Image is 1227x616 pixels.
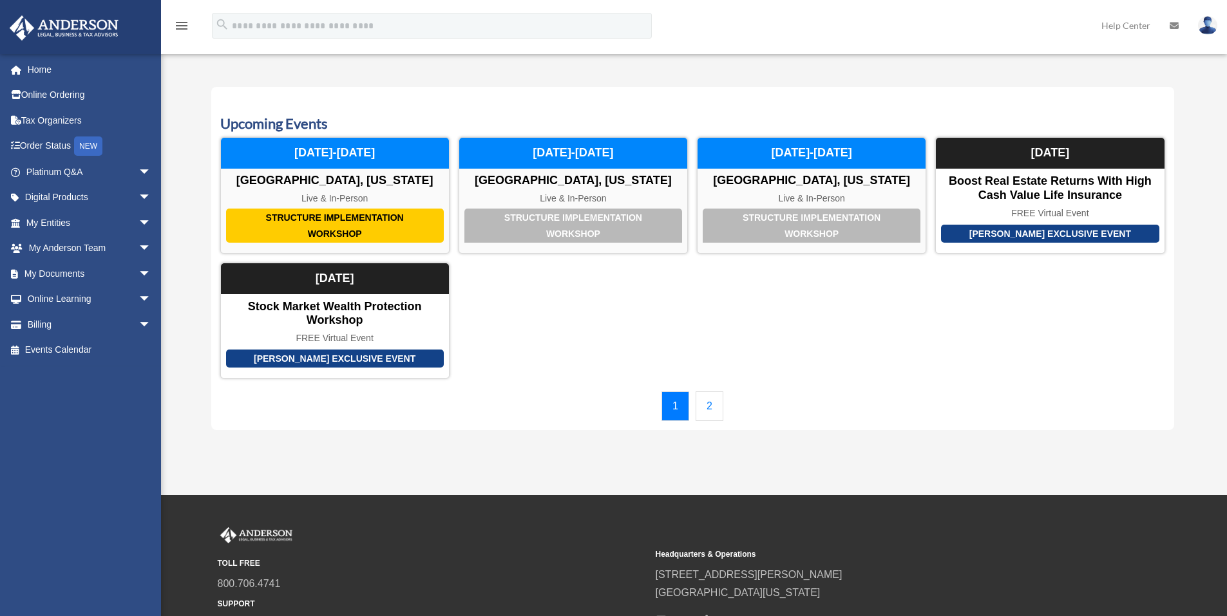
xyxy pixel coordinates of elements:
div: Boost Real Estate Returns with High Cash Value Life Insurance [936,174,1164,202]
div: Structure Implementation Workshop [464,209,682,243]
i: search [215,17,229,32]
a: My Documentsarrow_drop_down [9,261,171,286]
span: arrow_drop_down [138,210,164,236]
small: SUPPORT [218,597,647,611]
div: Live & In-Person [698,193,926,204]
small: TOLL FREE [218,557,647,570]
div: FREE Virtual Event [936,208,1164,219]
a: Structure Implementation Workshop [GEOGRAPHIC_DATA], [US_STATE] Live & In-Person [DATE]-[DATE] [220,137,450,254]
a: [PERSON_NAME] Exclusive Event Stock Market Wealth Protection Workshop FREE Virtual Event [DATE] [220,263,450,378]
a: Order StatusNEW [9,133,171,160]
div: Live & In-Person [459,193,687,204]
a: Billingarrow_drop_down [9,312,171,337]
div: Live & In-Person [221,193,449,204]
div: [PERSON_NAME] Exclusive Event [941,225,1159,243]
div: [GEOGRAPHIC_DATA], [US_STATE] [221,174,449,188]
a: Online Learningarrow_drop_down [9,286,171,312]
a: Structure Implementation Workshop [GEOGRAPHIC_DATA], [US_STATE] Live & In-Person [DATE]-[DATE] [697,137,926,254]
div: [GEOGRAPHIC_DATA], [US_STATE] [698,174,926,188]
a: Home [9,57,171,82]
a: 800.706.4741 [218,578,281,589]
span: arrow_drop_down [138,185,164,211]
a: Tax Organizers [9,107,171,133]
a: Platinum Q&Aarrow_drop_down [9,159,171,185]
div: [DATE]-[DATE] [698,138,926,169]
div: Stock Market Wealth Protection Workshop [221,300,449,328]
a: [GEOGRAPHIC_DATA][US_STATE] [656,587,821,598]
i: menu [174,18,189,33]
div: [DATE] [936,138,1164,169]
div: Structure Implementation Workshop [703,209,920,243]
div: [PERSON_NAME] Exclusive Event [226,350,444,368]
span: arrow_drop_down [138,236,164,262]
a: My Entitiesarrow_drop_down [9,210,171,236]
small: Headquarters & Operations [656,548,1085,561]
a: Online Ordering [9,82,171,108]
a: 1 [661,391,689,421]
a: My Anderson Teamarrow_drop_down [9,236,171,261]
span: arrow_drop_down [138,286,164,313]
a: Digital Productsarrow_drop_down [9,185,171,210]
span: arrow_drop_down [138,261,164,287]
span: arrow_drop_down [138,159,164,185]
span: arrow_drop_down [138,312,164,338]
a: [STREET_ADDRESS][PERSON_NAME] [656,569,842,580]
div: NEW [74,136,102,156]
img: User Pic [1198,16,1217,35]
a: [PERSON_NAME] Exclusive Event Boost Real Estate Returns with High Cash Value Life Insurance FREE ... [935,137,1165,254]
a: Structure Implementation Workshop [GEOGRAPHIC_DATA], [US_STATE] Live & In-Person [DATE]-[DATE] [459,137,688,254]
h3: Upcoming Events [220,114,1165,134]
div: [DATE]-[DATE] [459,138,687,169]
div: [DATE] [221,263,449,294]
a: 2 [696,391,723,421]
div: Structure Implementation Workshop [226,209,444,243]
img: Anderson Advisors Platinum Portal [6,15,122,41]
div: [GEOGRAPHIC_DATA], [US_STATE] [459,174,687,188]
div: FREE Virtual Event [221,333,449,344]
div: [DATE]-[DATE] [221,138,449,169]
img: Anderson Advisors Platinum Portal [218,527,295,544]
a: Events Calendar [9,337,164,363]
a: menu [174,23,189,33]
